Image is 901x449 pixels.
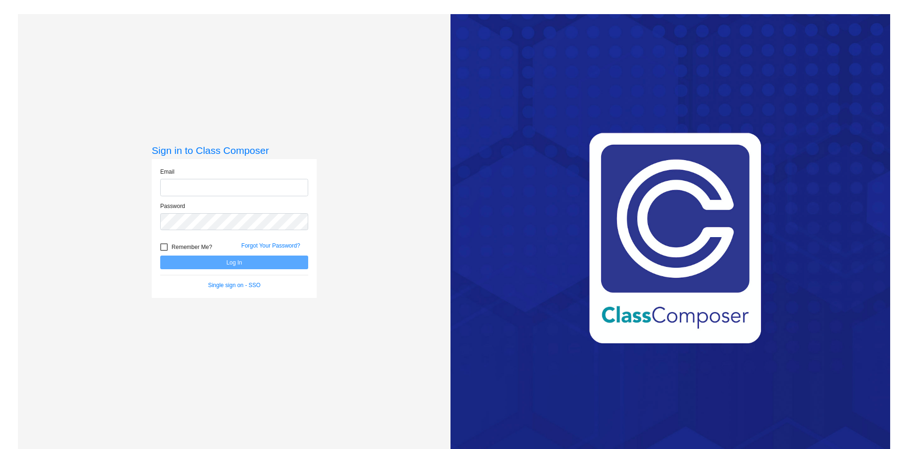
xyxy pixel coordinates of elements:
button: Log In [160,256,308,269]
label: Email [160,168,174,176]
a: Single sign on - SSO [208,282,260,289]
label: Password [160,202,185,210]
h3: Sign in to Class Composer [152,144,317,156]
a: Forgot Your Password? [241,242,300,249]
span: Remember Me? [172,241,212,253]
